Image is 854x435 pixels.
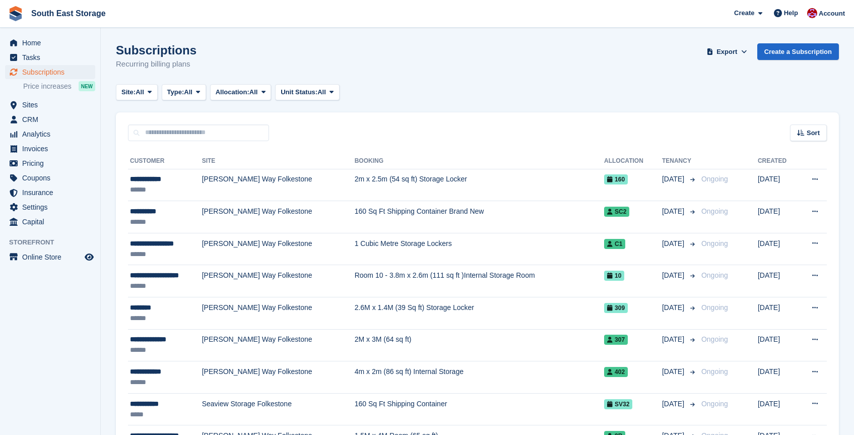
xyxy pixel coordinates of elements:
[604,207,629,217] span: SC2
[162,84,206,101] button: Type: All
[5,171,95,185] a: menu
[784,8,798,18] span: Help
[8,6,23,21] img: stora-icon-8386f47178a22dfd0bd8f6a31ec36ba5ce8667c1dd55bd0f319d3a0aa187defe.svg
[355,153,604,169] th: Booking
[216,87,249,97] span: Allocation:
[23,81,95,92] a: Price increases NEW
[22,185,83,200] span: Insurance
[662,399,686,409] span: [DATE]
[355,201,604,233] td: 160 Sq Ft Shipping Container Brand New
[662,334,686,345] span: [DATE]
[758,393,798,425] td: [DATE]
[355,233,604,265] td: 1 Cubic Metre Storage Lockers
[701,271,728,279] span: Ongoing
[22,50,83,65] span: Tasks
[604,335,628,345] span: 307
[662,238,686,249] span: [DATE]
[121,87,136,97] span: Site:
[5,156,95,170] a: menu
[701,207,728,215] span: Ongoing
[355,297,604,330] td: 2.6M x 1.4M (39 Sq ft) Storage Locker
[22,200,83,214] span: Settings
[5,112,95,127] a: menu
[662,153,697,169] th: Tenancy
[22,65,83,79] span: Subscriptions
[662,174,686,184] span: [DATE]
[116,58,196,70] p: Recurring billing plans
[758,297,798,330] td: [DATE]
[758,329,798,361] td: [DATE]
[662,270,686,281] span: [DATE]
[355,361,604,394] td: 4m x 2m (86 sq ft) Internal Storage
[5,185,95,200] a: menu
[5,215,95,229] a: menu
[5,200,95,214] a: menu
[83,251,95,263] a: Preview store
[716,47,737,57] span: Export
[22,142,83,156] span: Invoices
[5,65,95,79] a: menu
[202,265,355,297] td: [PERSON_NAME] Way Folkestone
[819,9,845,19] span: Account
[701,175,728,183] span: Ongoing
[116,84,158,101] button: Site: All
[202,393,355,425] td: Seaview Storage Folkestone
[807,8,817,18] img: Roger Norris
[701,239,728,247] span: Ongoing
[22,215,83,229] span: Capital
[22,250,83,264] span: Online Store
[604,367,628,377] span: 402
[202,169,355,201] td: [PERSON_NAME] Way Folkestone
[136,87,144,97] span: All
[22,98,83,112] span: Sites
[249,87,258,97] span: All
[807,128,820,138] span: Sort
[758,233,798,265] td: [DATE]
[5,98,95,112] a: menu
[116,43,196,57] h1: Subscriptions
[662,366,686,377] span: [DATE]
[22,112,83,127] span: CRM
[604,239,625,249] span: C1
[5,250,95,264] a: menu
[79,81,95,91] div: NEW
[317,87,326,97] span: All
[758,201,798,233] td: [DATE]
[758,153,798,169] th: Created
[604,303,628,313] span: 309
[662,206,686,217] span: [DATE]
[758,169,798,201] td: [DATE]
[23,82,72,91] span: Price increases
[705,43,749,60] button: Export
[5,142,95,156] a: menu
[355,169,604,201] td: 2m x 2.5m (54 sq ft) Storage Locker
[355,329,604,361] td: 2M x 3M (64 sq ft)
[22,171,83,185] span: Coupons
[281,87,317,97] span: Unit Status:
[5,36,95,50] a: menu
[5,50,95,65] a: menu
[202,201,355,233] td: [PERSON_NAME] Way Folkestone
[355,265,604,297] td: Room 10 - 3.8m x 2.6m (111 sq ft )Internal Storage Room
[701,335,728,343] span: Ongoing
[701,400,728,408] span: Ongoing
[275,84,339,101] button: Unit Status: All
[701,367,728,376] span: Ongoing
[202,233,355,265] td: [PERSON_NAME] Way Folkestone
[5,127,95,141] a: menu
[210,84,272,101] button: Allocation: All
[27,5,110,22] a: South East Storage
[9,237,100,247] span: Storefront
[355,393,604,425] td: 160 Sq Ft Shipping Container
[202,153,355,169] th: Site
[757,43,839,60] a: Create a Subscription
[22,156,83,170] span: Pricing
[662,302,686,313] span: [DATE]
[22,127,83,141] span: Analytics
[758,361,798,394] td: [DATE]
[734,8,754,18] span: Create
[701,303,728,312] span: Ongoing
[202,361,355,394] td: [PERSON_NAME] Way Folkestone
[604,399,632,409] span: SV32
[202,329,355,361] td: [PERSON_NAME] Way Folkestone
